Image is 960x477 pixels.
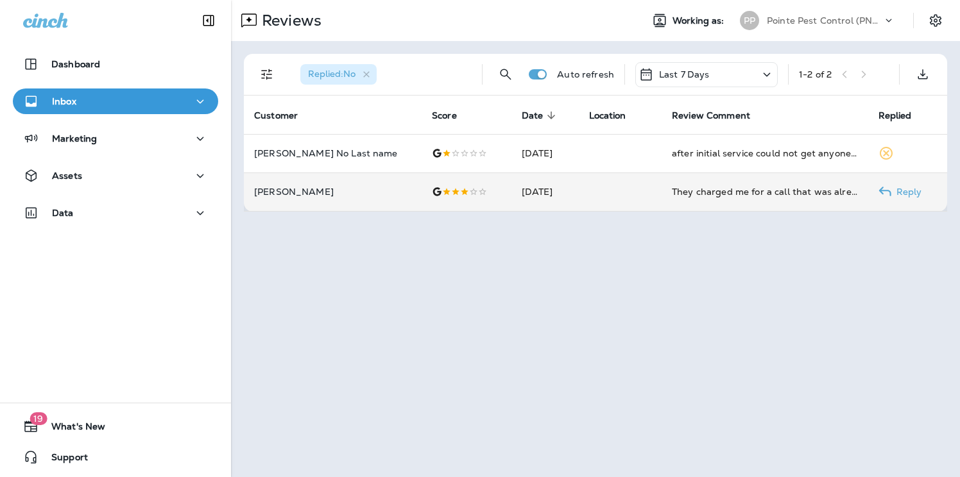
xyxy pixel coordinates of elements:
[767,15,882,26] p: Pointe Pest Control (PNW)
[740,11,759,30] div: PP
[879,110,912,121] span: Replied
[13,444,218,470] button: Support
[254,62,280,87] button: Filters
[673,15,727,26] span: Working as:
[879,110,929,121] span: Replied
[891,187,922,197] p: Reply
[672,185,857,198] div: They charged me for a call that was already paid for. John did good work.
[52,133,97,144] p: Marketing
[254,148,411,158] p: [PERSON_NAME] No Last name
[257,11,321,30] p: Reviews
[13,414,218,439] button: 19What's New
[659,69,710,79] p: Last 7 Days
[672,147,857,160] div: after initial service could not get anyone to help with spider and wasp control after repeated me...
[799,69,832,79] div: 1 - 2 of 2
[52,96,76,106] p: Inbox
[191,8,227,33] button: Collapse Sidebar
[13,163,218,188] button: Assets
[13,88,218,114] button: Inbox
[522,110,544,121] span: Date
[557,69,614,79] p: Auto refresh
[300,64,377,85] div: Replied:No
[52,208,74,218] p: Data
[13,200,218,226] button: Data
[254,110,314,121] span: Customer
[910,62,936,87] button: Export as CSV
[254,110,298,121] span: Customer
[52,171,82,181] p: Assets
[39,421,105,437] span: What's New
[39,452,88,467] span: Support
[589,110,643,121] span: Location
[511,134,579,172] td: [DATE]
[672,110,767,121] span: Review Comment
[672,110,750,121] span: Review Comment
[522,110,560,121] span: Date
[493,62,519,87] button: Search Reviews
[432,110,474,121] span: Score
[30,412,47,425] span: 19
[511,172,579,211] td: [DATE]
[924,9,947,32] button: Settings
[254,187,411,197] p: [PERSON_NAME]
[432,110,457,121] span: Score
[13,126,218,151] button: Marketing
[51,59,100,69] p: Dashboard
[308,68,356,79] span: Replied : No
[13,51,218,77] button: Dashboard
[589,110,626,121] span: Location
